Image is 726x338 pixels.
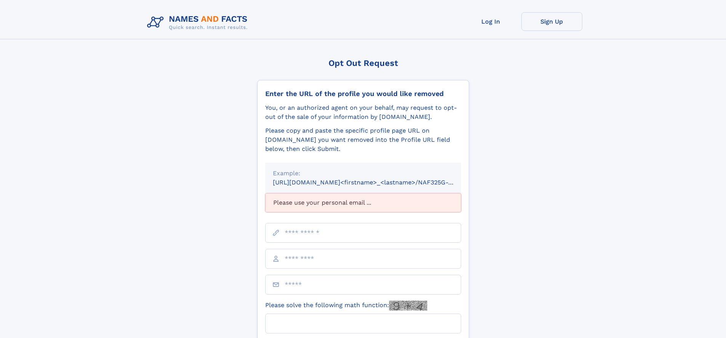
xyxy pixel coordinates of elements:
div: You, or an authorized agent on your behalf, may request to opt-out of the sale of your informatio... [265,103,461,122]
img: Logo Names and Facts [144,12,254,33]
label: Please solve the following math function: [265,301,427,311]
div: Opt Out Request [257,58,469,68]
a: Log In [460,12,521,31]
small: [URL][DOMAIN_NAME]<firstname>_<lastname>/NAF325G-xxxxxxxx [273,179,476,186]
div: Enter the URL of the profile you would like removed [265,90,461,98]
div: Please use your personal email ... [265,193,461,212]
div: Example: [273,169,454,178]
a: Sign Up [521,12,582,31]
div: Please copy and paste the specific profile page URL on [DOMAIN_NAME] you want removed into the Pr... [265,126,461,154]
